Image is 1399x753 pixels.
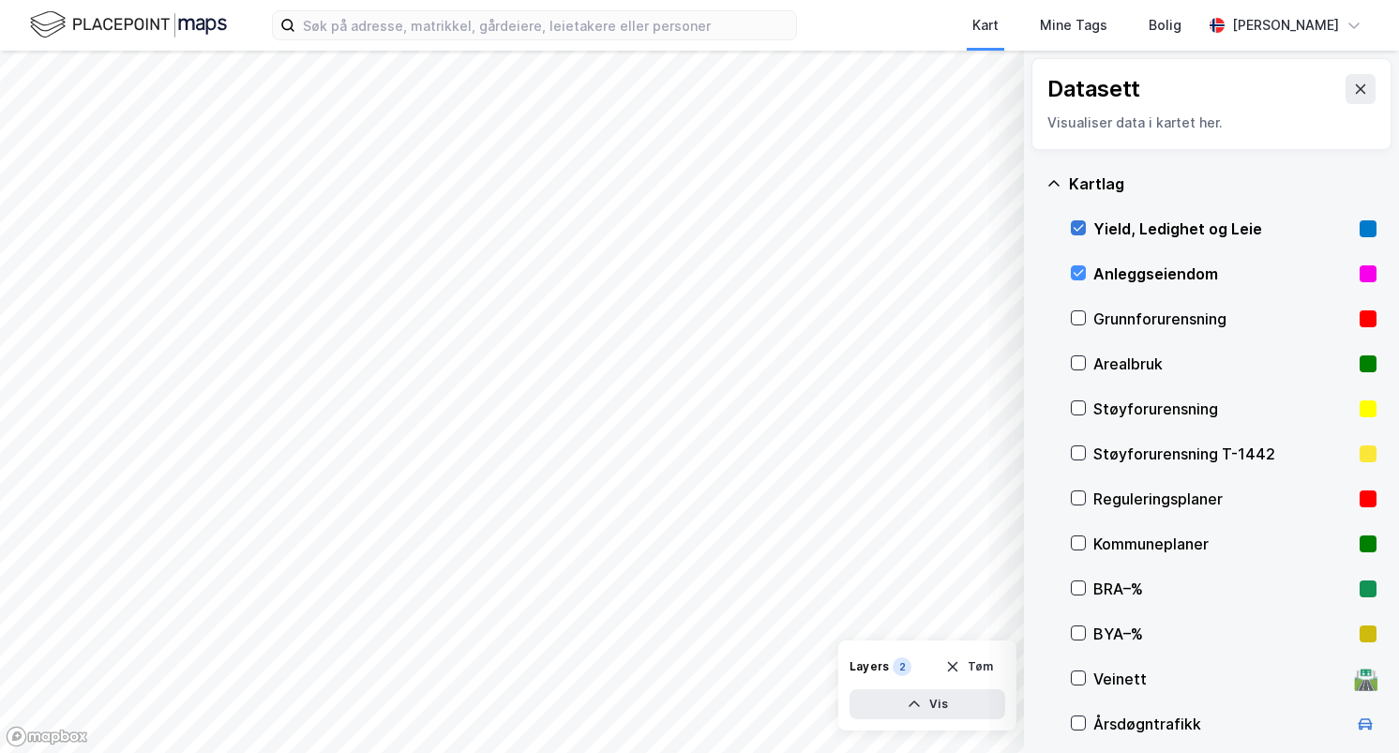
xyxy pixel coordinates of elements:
[1093,398,1352,420] div: Støyforurensning
[1093,668,1346,690] div: Veinett
[1232,14,1339,37] div: [PERSON_NAME]
[1069,173,1376,195] div: Kartlag
[1093,218,1352,240] div: Yield, Ledighet og Leie
[295,11,796,39] input: Søk på adresse, matrikkel, gårdeiere, leietakere eller personer
[1093,578,1352,600] div: BRA–%
[1093,443,1352,465] div: Støyforurensning T-1442
[972,14,999,37] div: Kart
[893,657,911,676] div: 2
[1149,14,1181,37] div: Bolig
[1093,353,1352,375] div: Arealbruk
[1047,74,1140,104] div: Datasett
[1093,263,1352,285] div: Anleggseiendom
[6,726,88,747] a: Mapbox homepage
[1093,623,1352,645] div: BYA–%
[1305,663,1399,753] div: Kontrollprogram for chat
[30,8,227,41] img: logo.f888ab2527a4732fd821a326f86c7f29.svg
[933,652,1005,682] button: Tøm
[850,659,889,674] div: Layers
[1093,488,1352,510] div: Reguleringsplaner
[1093,713,1346,735] div: Årsdøgntrafikk
[850,689,1005,719] button: Vis
[1093,308,1352,330] div: Grunnforurensning
[1093,533,1352,555] div: Kommuneplaner
[1047,112,1376,134] div: Visualiser data i kartet her.
[1040,14,1107,37] div: Mine Tags
[1305,663,1399,753] iframe: Chat Widget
